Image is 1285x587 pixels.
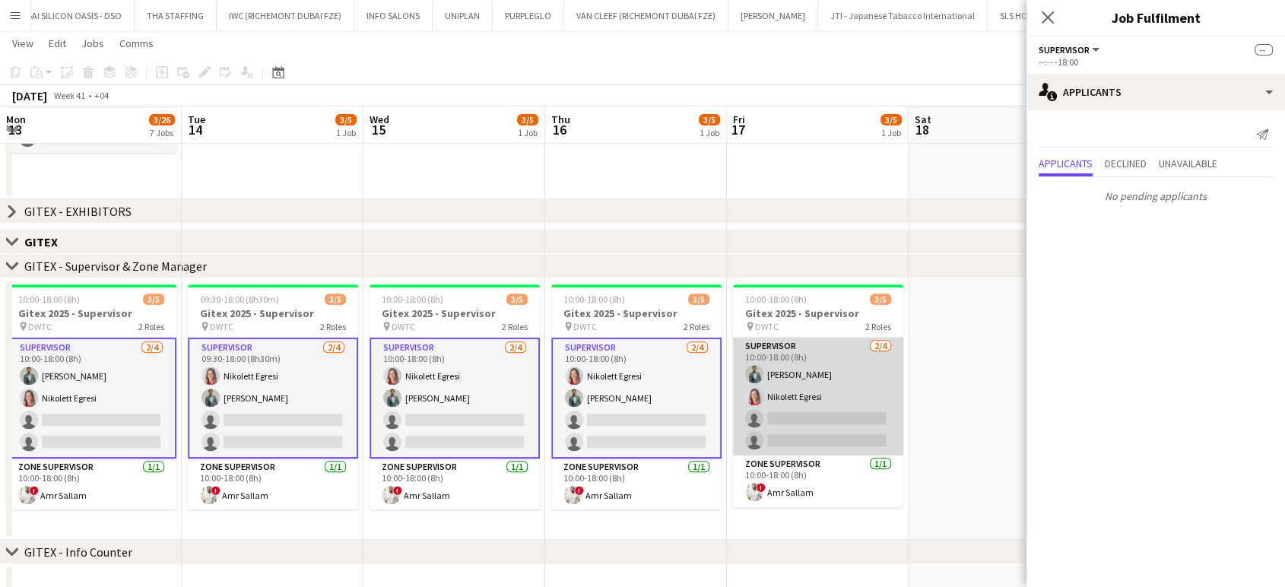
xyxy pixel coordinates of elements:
[915,113,931,126] span: Sat
[699,114,720,125] span: 3/5
[143,293,164,305] span: 3/5
[210,321,233,332] span: DWTC
[200,293,279,305] span: 09:30-18:00 (8h30m)
[75,33,110,53] a: Jobs
[564,1,728,30] button: VAN CLEEF (RICHEMONT DUBAI FZE)
[211,486,221,495] span: !
[6,458,176,510] app-card-role: Zone Supervisor1/110:00-18:00 (8h)!Amr Sallam
[325,293,346,305] span: 3/5
[113,33,160,53] a: Comms
[551,458,722,510] app-card-role: Zone Supervisor1/110:00-18:00 (8h)!Amr Sallam
[24,259,207,274] div: GITEX - Supervisor & Zone Manager
[119,36,154,50] span: Comms
[335,114,357,125] span: 3/5
[6,284,176,509] div: 10:00-18:00 (8h)3/5Gitex 2025 - Supervisor DWTC2 RolesSupervisor2/410:00-18:00 (8h)[PERSON_NAME]N...
[733,113,745,126] span: Fri
[94,90,109,101] div: +04
[728,1,818,30] button: [PERSON_NAME]
[1039,158,1093,169] span: Applicants
[700,127,719,138] div: 1 Job
[551,338,722,458] app-card-role: Supervisor2/410:00-18:00 (8h)Nikolett Egresi[PERSON_NAME]
[393,486,402,495] span: !
[320,321,346,332] span: 2 Roles
[24,234,70,249] div: GITEX
[731,121,745,138] span: 17
[24,204,132,219] div: GITEX - EXHIBITORS
[1039,44,1102,56] button: Supervisor
[188,113,205,126] span: Tue
[12,36,33,50] span: View
[24,544,132,560] div: GITEX - Info Counter
[757,483,766,492] span: !
[1026,183,1285,209] p: No pending applicants
[138,321,164,332] span: 2 Roles
[988,1,1111,30] button: SLS HOTEL & RESIDENCES
[6,338,176,458] app-card-role: Supervisor2/410:00-18:00 (8h)[PERSON_NAME]Nikolett Egresi
[733,284,903,507] app-job-card: 10:00-18:00 (8h)3/5Gitex 2025 - Supervisor DWTC2 RolesSupervisor2/410:00-18:00 (8h)[PERSON_NAME]N...
[493,1,564,30] button: PURPLEGLO
[688,293,709,305] span: 3/5
[517,114,538,125] span: 3/5
[217,1,354,30] button: IWC (RICHEMONT DUBAI FZE)
[370,306,540,320] h3: Gitex 2025 - Supervisor
[4,121,26,138] span: 13
[551,284,722,509] app-job-card: 10:00-18:00 (8h)3/5Gitex 2025 - Supervisor DWTC2 RolesSupervisor2/410:00-18:00 (8h)Nikolett Egres...
[370,458,540,510] app-card-role: Zone Supervisor1/110:00-18:00 (8h)!Amr Sallam
[367,121,389,138] span: 15
[6,113,26,126] span: Mon
[6,306,176,320] h3: Gitex 2025 - Supervisor
[684,321,709,332] span: 2 Roles
[502,321,528,332] span: 2 Roles
[573,321,597,332] span: DWTC
[818,1,988,30] button: JTI - Japanese Tabacco International
[518,127,538,138] div: 1 Job
[30,486,39,495] span: !
[18,293,80,305] span: 10:00-18:00 (8h)
[733,306,903,320] h3: Gitex 2025 - Supervisor
[188,458,358,510] app-card-role: Zone Supervisor1/110:00-18:00 (8h)!Amr Sallam
[150,127,174,138] div: 7 Jobs
[370,113,389,126] span: Wed
[188,306,358,320] h3: Gitex 2025 - Supervisor
[1255,44,1273,56] span: --
[870,293,891,305] span: 3/5
[2,1,135,30] button: DUBAI SILICON OASIS - DSO
[1105,158,1147,169] span: Declined
[135,1,217,30] button: THA STAFFING
[43,33,72,53] a: Edit
[551,306,722,320] h3: Gitex 2025 - Supervisor
[50,90,88,101] span: Week 41
[1026,74,1285,110] div: Applicants
[188,284,358,509] app-job-card: 09:30-18:00 (8h30m)3/5Gitex 2025 - Supervisor DWTC2 RolesSupervisor2/409:30-18:00 (8h30m)Nikolett...
[392,321,415,332] span: DWTC
[186,121,205,138] span: 14
[433,1,493,30] button: UNIPLAN
[336,127,356,138] div: 1 Job
[12,88,47,103] div: [DATE]
[733,455,903,507] app-card-role: Zone Supervisor1/110:00-18:00 (8h)!Amr Sallam
[370,284,540,509] app-job-card: 10:00-18:00 (8h)3/5Gitex 2025 - Supervisor DWTC2 RolesSupervisor2/410:00-18:00 (8h)Nikolett Egres...
[382,293,443,305] span: 10:00-18:00 (8h)
[149,114,175,125] span: 3/26
[6,33,40,53] a: View
[912,121,931,138] span: 18
[1039,56,1273,68] div: --:-- -18:00
[551,113,570,126] span: Thu
[49,36,66,50] span: Edit
[188,338,358,458] app-card-role: Supervisor2/409:30-18:00 (8h30m)Nikolett Egresi[PERSON_NAME]
[1039,44,1090,56] span: Supervisor
[881,127,901,138] div: 1 Job
[354,1,433,30] button: INFO SALONS
[733,338,903,455] app-card-role: Supervisor2/410:00-18:00 (8h)[PERSON_NAME]Nikolett Egresi
[865,321,891,332] span: 2 Roles
[81,36,104,50] span: Jobs
[549,121,570,138] span: 16
[755,321,779,332] span: DWTC
[1159,158,1217,169] span: Unavailable
[575,486,584,495] span: !
[28,321,52,332] span: DWTC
